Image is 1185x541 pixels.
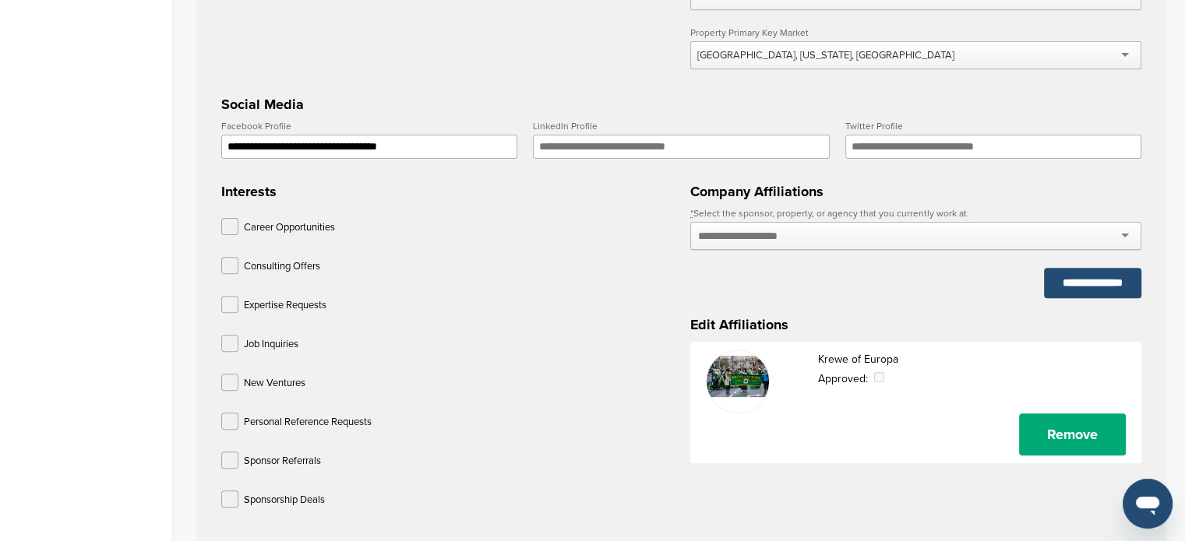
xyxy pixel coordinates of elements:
[244,374,305,393] p: New Ventures
[244,218,335,237] p: Career Opportunities
[244,413,372,432] p: Personal Reference Requests
[244,296,326,315] p: Expertise Requests
[244,451,321,471] p: Sponsor Referrals
[690,209,1141,218] label: Select the sponsor, property, or agency that you currently work at.
[845,121,1141,131] label: Twitter Profile
[1123,479,1173,529] iframe: Button to launch messaging window
[221,121,517,131] label: Facebook Profile
[1019,413,1126,455] a: Remove
[221,93,1141,115] h3: Social Media
[244,490,325,510] p: Sponsorship Deals
[707,356,769,397] img: Galway parade
[818,350,898,369] p: Krewe of Europa
[244,257,320,276] p: Consulting Offers
[221,181,672,202] h3: Interests
[533,121,829,131] label: LinkedIn Profile
[697,48,954,62] div: [GEOGRAPHIC_DATA], [US_STATE], [GEOGRAPHIC_DATA]
[690,28,1141,37] label: Property Primary Key Market
[818,372,868,385] span: Approved:
[244,335,298,354] p: Job Inquiries
[690,208,693,219] abbr: required
[690,181,1141,202] h3: Company Affiliations
[690,314,1141,335] h3: Edit Affiliations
